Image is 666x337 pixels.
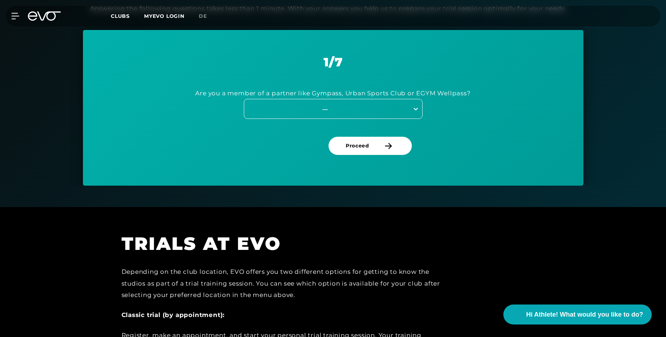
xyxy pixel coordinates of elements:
[346,142,369,150] span: Proceed
[122,311,225,318] strong: Classic trial (by appointment):
[195,87,470,99] div: Are you a member of a partner like Gympass, Urban Sports Club or EGYM Wellpass?
[324,55,343,70] span: 1 / 7
[245,105,405,113] div: ---
[329,137,415,168] a: Proceed
[122,266,443,301] div: Depending on the club location, EVO offers you two different options for getting to know the stud...
[122,232,443,255] h1: TRIALS AT EVO
[111,13,130,19] span: Clubs
[526,310,643,320] span: Hi Athlete! What would you like to do?
[199,13,207,19] span: de
[199,12,216,20] a: de
[144,13,184,19] a: MYEVO LOGIN
[503,305,652,325] button: Hi Athlete! What would you like to do?
[111,12,144,19] a: Clubs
